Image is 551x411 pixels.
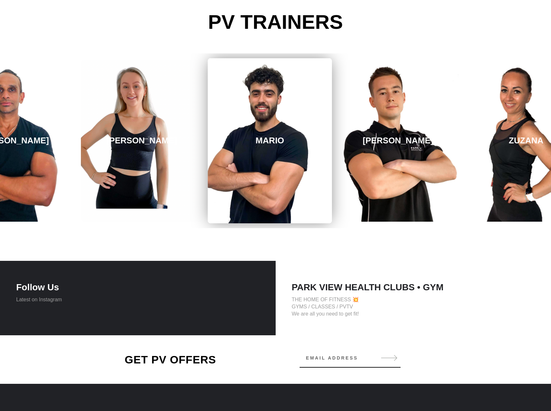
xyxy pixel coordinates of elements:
[1,245,550,260] a: 14 day free trial to PVTV -START NOW
[256,136,284,146] h3: MARIO
[300,351,401,364] input: Email address
[16,282,259,293] h4: Follow Us
[208,58,332,223] a: MARIO
[206,7,345,37] span: PV TRAINERS
[363,136,433,146] h3: [PERSON_NAME]
[291,250,322,255] b: START NOW
[82,353,259,366] h2: GET PV OFFERS
[81,60,203,222] a: [PERSON_NAME]
[106,136,177,146] h3: [PERSON_NAME]
[292,282,535,293] h4: PARK VIEW HEALTH CLUBS • GYM
[292,296,535,317] p: THE HOME OF FITNESS 💥 GYMS / CLASSES / PVTV We are all you need to get fit!
[1,245,550,260] p: 14 day free trial to PVTV -
[16,296,259,303] p: Latest on Instagram
[509,136,544,146] h3: ZUZANA
[337,60,459,222] a: [PERSON_NAME]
